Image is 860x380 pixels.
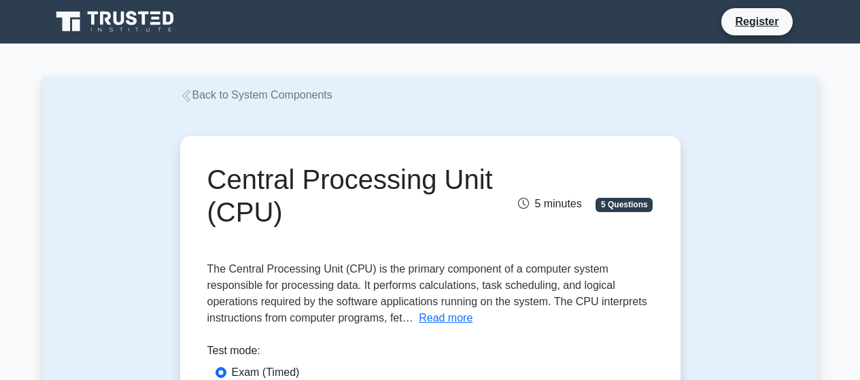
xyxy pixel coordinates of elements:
h1: Central Processing Unit (CPU) [207,163,499,228]
span: 5 Questions [596,198,653,211]
a: Register [727,13,787,30]
span: The Central Processing Unit (CPU) is the primary component of a computer system responsible for p... [207,263,647,324]
div: Test mode: [207,343,653,364]
span: 5 minutes [518,198,581,209]
a: Back to System Components [180,89,332,101]
button: Read more [419,310,472,326]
